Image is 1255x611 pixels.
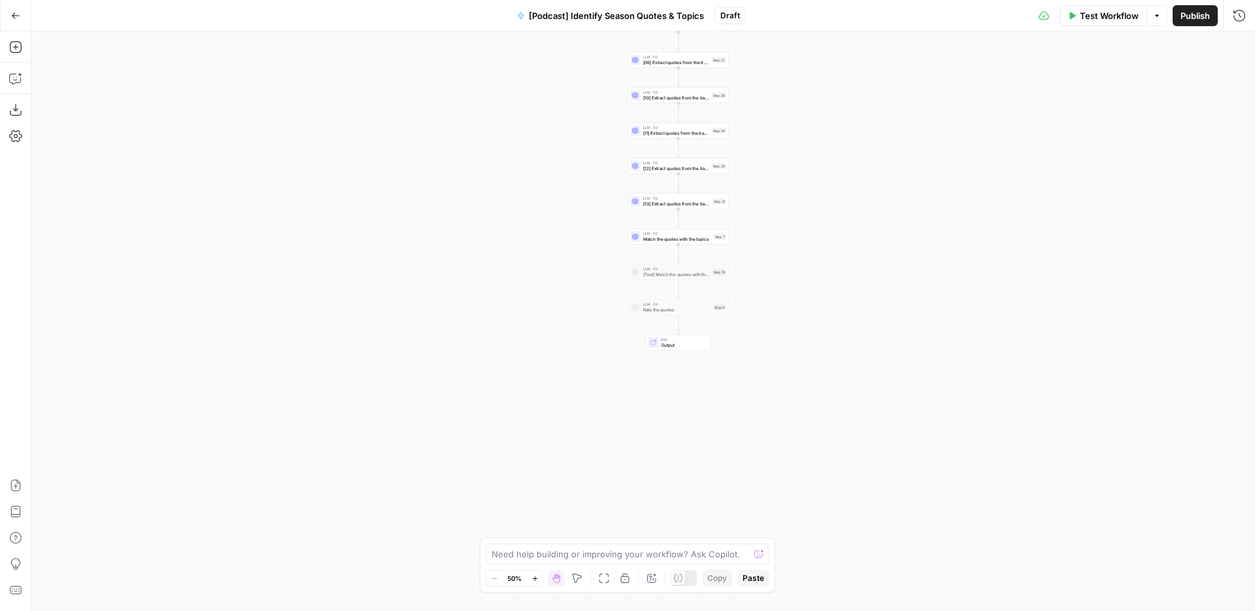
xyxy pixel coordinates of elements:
div: Step 31 [712,198,726,204]
span: LLM · O3 [643,160,709,166]
span: Copy [707,572,727,584]
div: LLM · O3[Test] Match the quotes with the topicsStep 10 [627,264,729,280]
button: Copy [702,570,732,587]
span: Match the quotes with the topics [643,236,711,242]
div: Step 28 [712,92,726,98]
div: LLM · O3[09] Extract quotes from the transcriptStep 27 [627,52,729,68]
g: Edge from step_31 to step_7 [677,209,679,228]
g: Edge from step_4 to end [677,315,679,334]
div: Step 7 [714,234,726,239]
g: Edge from step_27 to step_28 [677,68,679,87]
g: Edge from step_10 to step_4 [677,280,679,299]
div: LLM · O3[11] Extract quotes from the transcriptStep 29 [627,123,729,139]
span: Test Workflow [1080,9,1139,22]
span: [13] Extract quotes from the transcript [643,200,710,207]
span: Rate the quotes [643,306,711,313]
span: [11] Extract quotes from the transcript [643,130,709,136]
span: [10] Extract quotes from the transcript [643,94,709,101]
div: LLM · O3[12] Extract quotes from the transcriptStep 30 [627,158,729,174]
span: LLM · O3 [643,231,711,236]
span: [Podcast] Identify Season Quotes & Topics [529,9,704,22]
g: Edge from step_30 to step_31 [677,174,679,193]
div: LLM · O3[10] Extract quotes from the transcriptStep 28 [627,88,729,103]
div: Step 29 [712,128,726,133]
button: Test Workflow [1060,5,1146,26]
g: Edge from step_29 to step_30 [677,139,679,158]
button: Publish [1173,5,1218,26]
div: LLM · O3[13] Extract quotes from the transcriptStep 31 [627,194,729,209]
span: LLM · O3 [643,196,710,201]
span: 50% [507,573,522,584]
g: Edge from step_28 to step_29 [677,103,679,122]
span: [09] Extract quotes from the transcript [643,59,709,65]
div: Step 4 [713,304,726,310]
button: Paste [737,570,769,587]
div: LLM · O3Match the quotes with the topicsStep 7 [627,229,729,245]
span: LLM · O3 [643,302,711,307]
span: Draft [720,10,740,22]
div: EndOutput [627,335,729,351]
span: Output [661,341,705,348]
span: LLM · O3 [643,266,710,271]
span: End [661,337,705,342]
div: LLM · O3Rate the quotesStep 4 [627,300,729,315]
span: Paste [743,572,764,584]
div: Step 30 [712,163,726,169]
div: Step 10 [712,269,726,275]
g: Edge from step_7 to step_10 [677,245,679,264]
g: Edge from step_26 to step_27 [677,33,679,52]
span: [12] Extract quotes from the transcript [643,165,709,171]
span: Publish [1180,9,1210,22]
span: LLM · O3 [643,125,709,130]
span: LLM · O3 [643,90,709,95]
span: [Test] Match the quotes with the topics [643,271,710,277]
span: LLM · O3 [643,54,709,60]
button: [Podcast] Identify Season Quotes & Topics [509,5,712,26]
div: Step 27 [712,57,726,63]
